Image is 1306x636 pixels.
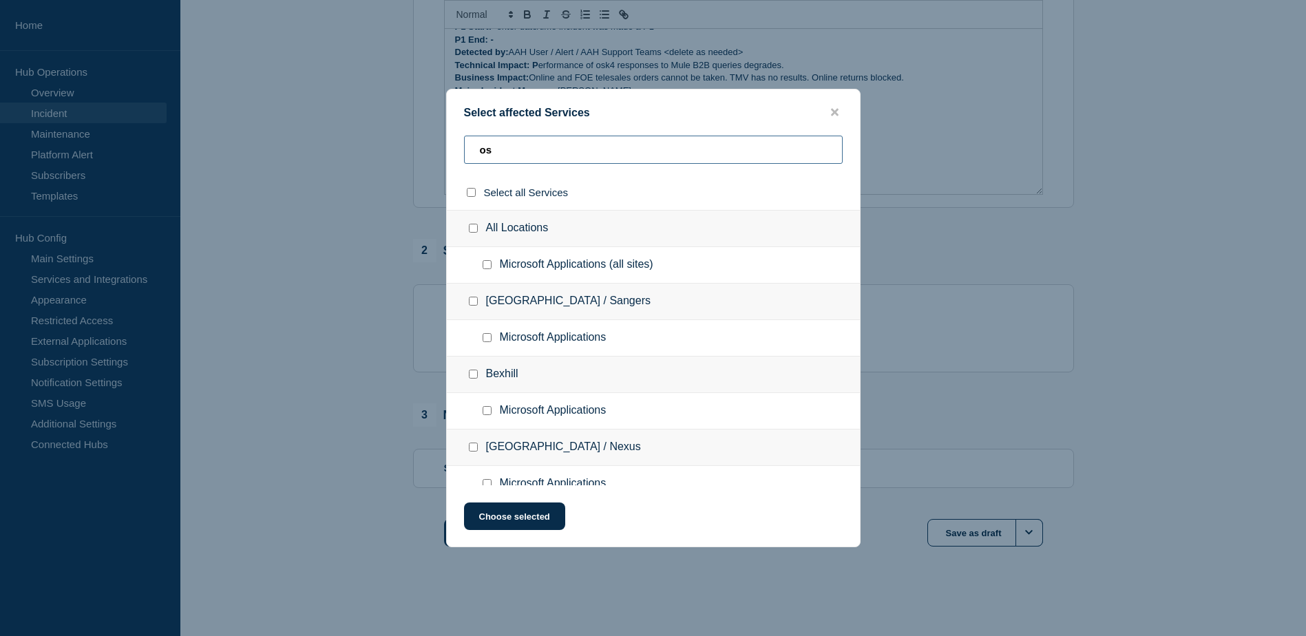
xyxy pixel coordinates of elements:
input: select all checkbox [467,188,476,197]
input: Search [464,136,843,164]
div: [GEOGRAPHIC_DATA] / Nexus [447,430,860,466]
button: Choose selected [464,502,565,530]
input: Microsoft Applications checkbox [483,479,492,488]
span: Microsoft Applications [500,331,607,345]
input: Microsoft Applications checkbox [483,406,492,415]
div: Bexhill [447,357,860,393]
span: Select all Services [484,187,569,198]
input: Microsoft Applications checkbox [483,333,492,342]
div: All Locations [447,210,860,247]
span: Microsoft Applications (all sites) [500,258,653,272]
input: Belfast / Sangers checkbox [469,297,478,306]
div: Select affected Services [447,106,860,119]
input: Birmingham / Nexus checkbox [469,443,478,452]
span: Microsoft Applications [500,477,607,491]
div: [GEOGRAPHIC_DATA] / Sangers [447,284,860,320]
button: close button [827,106,843,119]
input: Microsoft Applications (all sites) checkbox [483,260,492,269]
input: All Locations checkbox [469,224,478,233]
input: Bexhill checkbox [469,370,478,379]
span: Microsoft Applications [500,404,607,418]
